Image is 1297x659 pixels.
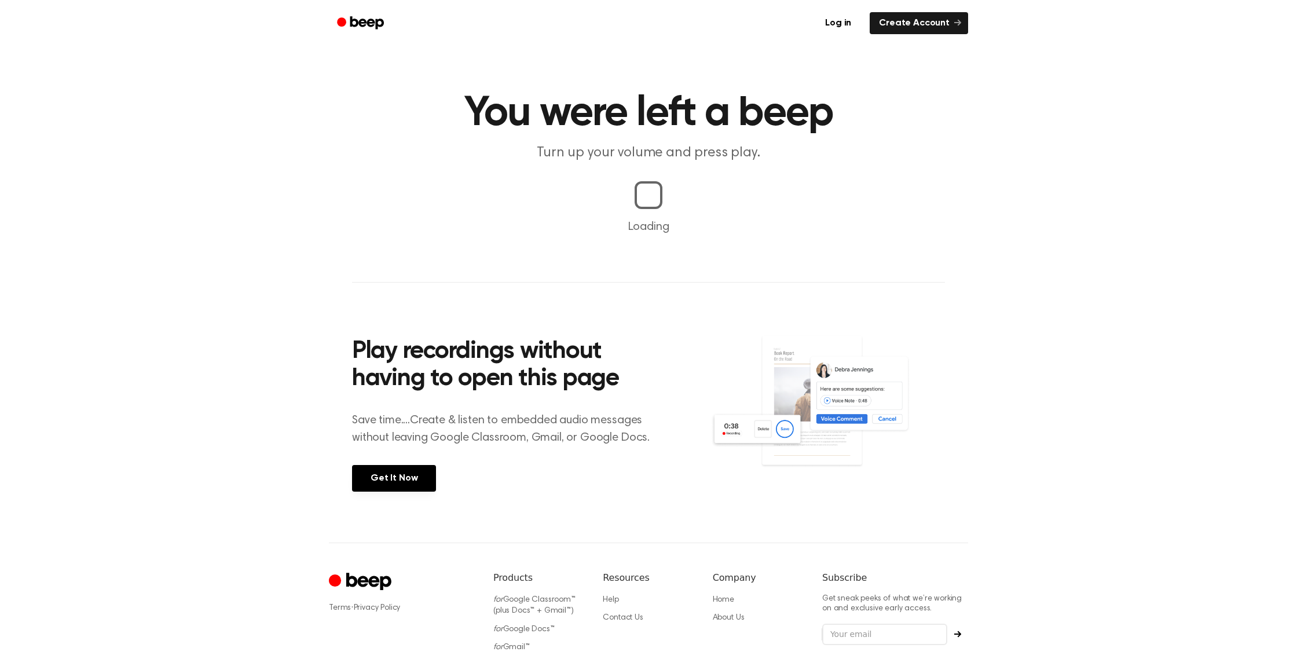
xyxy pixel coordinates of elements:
[870,12,968,34] a: Create Account
[822,594,968,614] p: Get sneak peeks of what we’re working on and exclusive early access.
[713,614,745,622] a: About Us
[329,12,394,35] a: Beep
[493,643,530,651] a: forGmail™
[603,596,618,604] a: Help
[713,596,734,604] a: Home
[493,596,576,616] a: forGoogle Classroom™ (plus Docs™ + Gmail™)
[14,218,1283,236] p: Loading
[822,571,968,585] h6: Subscribe
[493,643,503,651] i: for
[713,571,804,585] h6: Company
[352,412,664,446] p: Save time....Create & listen to embedded audio messages without leaving Google Classroom, Gmail, ...
[493,625,555,634] a: forGoogle Docs™
[426,144,871,163] p: Turn up your volume and press play.
[493,625,503,634] i: for
[352,338,664,393] h2: Play recordings without having to open this page
[947,631,968,638] button: Subscribe
[329,602,475,614] div: ·
[603,614,643,622] a: Contact Us
[354,604,401,612] a: Privacy Policy
[329,604,351,612] a: Terms
[352,93,945,134] h1: You were left a beep
[329,571,394,594] a: Cruip
[352,465,436,492] a: Get It Now
[493,571,584,585] h6: Products
[603,571,694,585] h6: Resources
[710,335,945,490] img: Voice Comments on Docs and Recording Widget
[814,10,863,36] a: Log in
[493,596,503,604] i: for
[822,624,947,646] input: Your email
